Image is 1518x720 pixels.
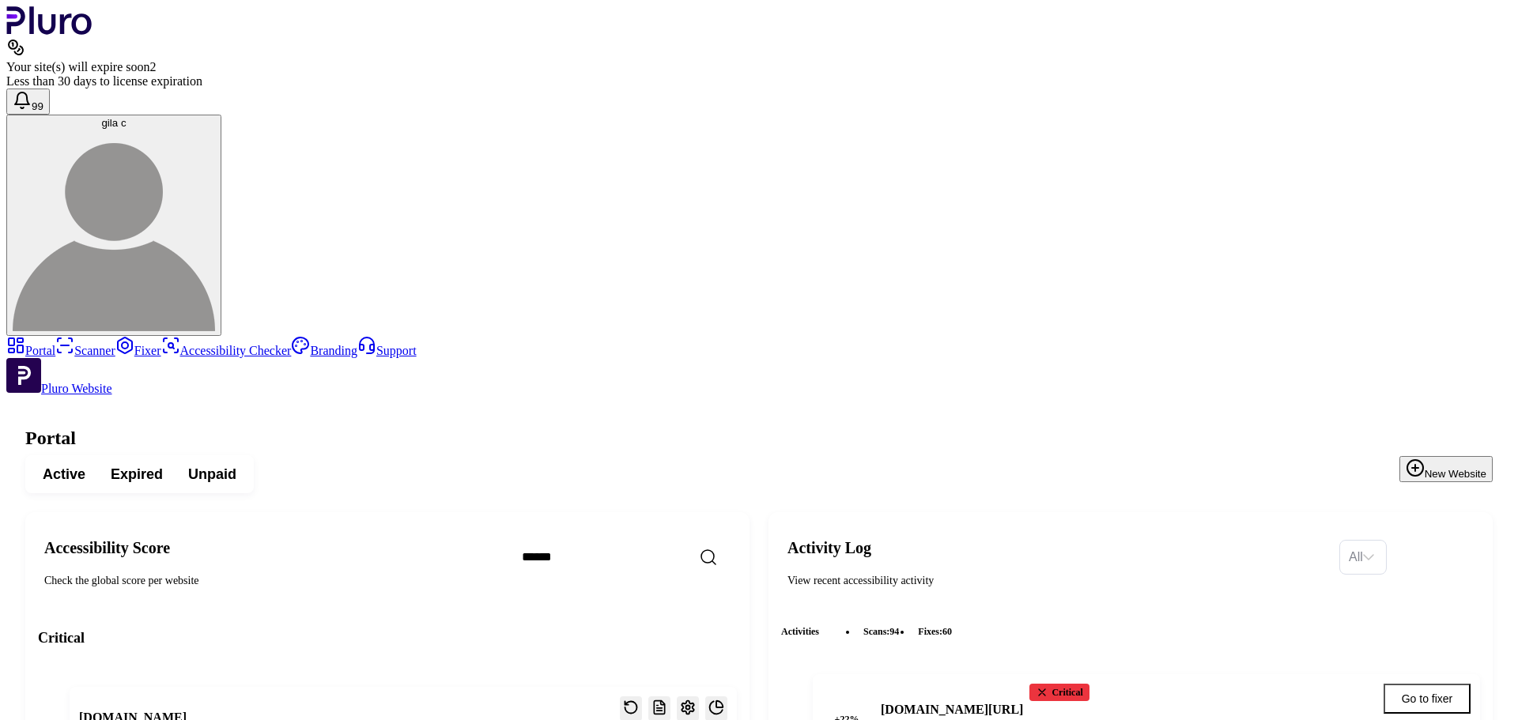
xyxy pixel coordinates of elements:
a: Scanner [55,344,115,357]
div: Your site(s) will expire soon [6,60,1512,74]
a: Support [357,344,417,357]
div: View recent accessibility activity [787,573,1327,589]
span: gila c [101,117,126,129]
button: gila cgila c [6,115,221,336]
button: Open website overview [705,696,727,720]
button: Open notifications, you have 126 new notifications [6,89,50,115]
div: Check the global score per website [44,573,497,589]
a: Logo [6,24,93,37]
span: Active [43,465,85,484]
img: gila c [13,129,215,331]
div: Set sorting [1339,540,1387,575]
input: Search [509,541,781,574]
button: Active [30,460,98,488]
span: 60 [942,626,952,637]
h2: Activity Log [787,538,1327,557]
button: Expired [98,460,176,488]
button: Open settings [677,696,699,720]
span: 99 [32,100,43,112]
button: Go to fixer [1384,684,1471,714]
span: Expired [111,465,163,484]
button: Reports [648,696,670,720]
button: New Website [1399,456,1493,482]
li: fixes : [912,624,958,639]
a: Open Pluro Website [6,382,112,395]
span: 2 [149,60,156,74]
div: Critical [1029,684,1089,701]
li: scans : [857,624,905,639]
h2: Accessibility Score [44,538,497,557]
button: Reset the cache [620,696,642,720]
a: Portal [6,344,55,357]
div: Activities [781,614,1480,649]
button: Unpaid [176,460,249,488]
span: Unpaid [188,465,236,484]
a: Branding [291,344,357,357]
aside: Sidebar menu [6,336,1512,396]
h1: Portal [25,428,1493,449]
h4: [DOMAIN_NAME][URL] [881,701,1023,718]
a: Fixer [115,344,161,357]
div: Less than 30 days to license expiration [6,74,1512,89]
a: Accessibility Checker [161,344,292,357]
h3: Critical [38,628,737,647]
span: 94 [889,626,899,637]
